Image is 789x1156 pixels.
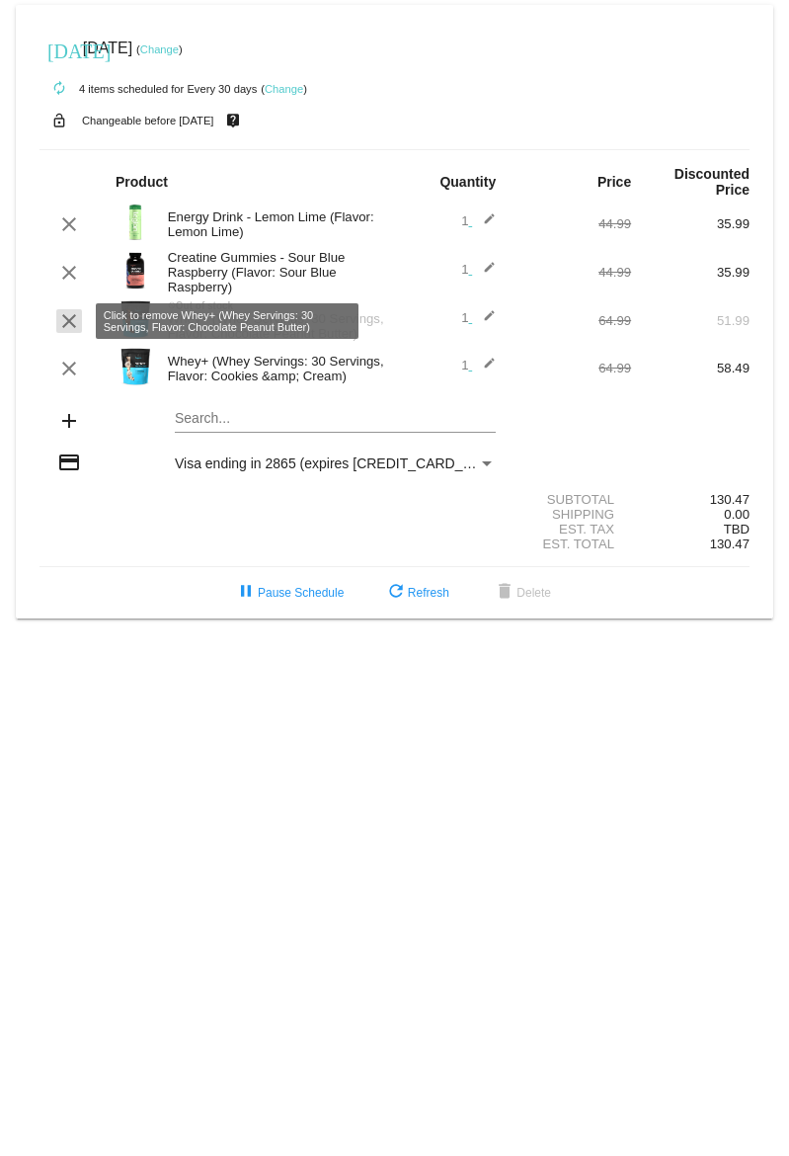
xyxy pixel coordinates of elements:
small: ( ) [261,83,307,95]
span: Delete [493,586,551,600]
strong: Discounted Price [674,166,750,198]
span: 1 [461,262,496,277]
mat-icon: credit_card [57,451,81,474]
div: 130.47 [631,492,750,507]
img: Image-1-Carousel-Whey-2lb-Cookies-n-Cream-no-badge-Transp.png [116,347,155,386]
mat-icon: edit [472,357,496,380]
span: 130.47 [710,537,750,551]
input: Search... [175,411,496,427]
div: 64.99 [513,313,631,328]
div: Whey+ (Whey Servings: 30 Servings, Flavor: Chocolate Peanut Butter) [158,311,395,341]
mat-icon: edit [472,212,496,236]
mat-icon: refresh [384,581,408,605]
div: Whey+ (Whey Servings: 30 Servings, Flavor: Cookies &amp; Cream) [158,354,395,383]
span: TBD [724,522,750,537]
mat-icon: not_interested [168,301,176,309]
div: 44.99 [513,216,631,231]
div: Energy Drink - Lemon Lime (Flavor: Lemon Lime) [158,209,395,239]
mat-icon: live_help [221,108,245,133]
mat-icon: edit [472,261,496,285]
mat-icon: autorenew [47,77,71,101]
mat-icon: clear [57,309,81,333]
button: Delete [477,575,567,611]
small: 4 items scheduled for Every 30 days [39,83,257,95]
div: Shipping [513,507,631,522]
strong: Quantity [439,174,496,190]
div: 64.99 [513,361,631,375]
div: 35.99 [631,265,750,280]
mat-icon: clear [57,212,81,236]
div: 51.99 [631,313,750,328]
div: Est. Tax [513,522,631,537]
img: Image-1-Carousel-Whey-2lb-CPB-1000x1000-NEWEST.png [116,299,155,339]
mat-icon: lock_open [47,108,71,133]
div: Subtotal [513,492,631,507]
span: Refresh [384,586,449,600]
span: 0.00 [724,507,750,522]
div: 35.99 [631,216,750,231]
small: Changeable before [DATE] [82,115,214,126]
div: 44.99 [513,265,631,280]
mat-icon: clear [57,261,81,285]
mat-icon: [DATE] [47,38,71,61]
div: 58.49 [631,361,750,375]
div: Est. Total [513,537,631,551]
mat-icon: pause [234,581,258,605]
mat-icon: clear [57,357,81,380]
mat-icon: add [57,409,81,433]
button: Pause Schedule [218,575,359,611]
strong: Price [597,174,631,190]
mat-icon: delete [493,581,516,605]
a: Change [140,43,179,55]
span: Visa ending in 2865 (expires [CREDIT_CARD_DATA]) [175,455,506,471]
mat-select: Payment Method [175,455,496,471]
span: 1 [461,213,496,228]
div: Creatine Gummies - Sour Blue Raspberry (Flavor: Sour Blue Raspberry) [158,250,395,294]
a: Change [265,83,303,95]
strong: Product [116,174,168,190]
small: ( ) [136,43,183,55]
img: Image-1-Energy-Drink-Lemon-Lime-1000x1000-v2-Transp.png [116,203,155,242]
img: Image-1-Creatine-Gummies-SBR-1000Xx1000.png [116,251,155,290]
div: Out of stock [158,300,395,311]
span: Pause Schedule [234,586,344,600]
button: Refresh [368,575,465,611]
mat-icon: edit [472,309,496,333]
span: 1 [461,310,496,325]
span: 1 [461,358,496,372]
